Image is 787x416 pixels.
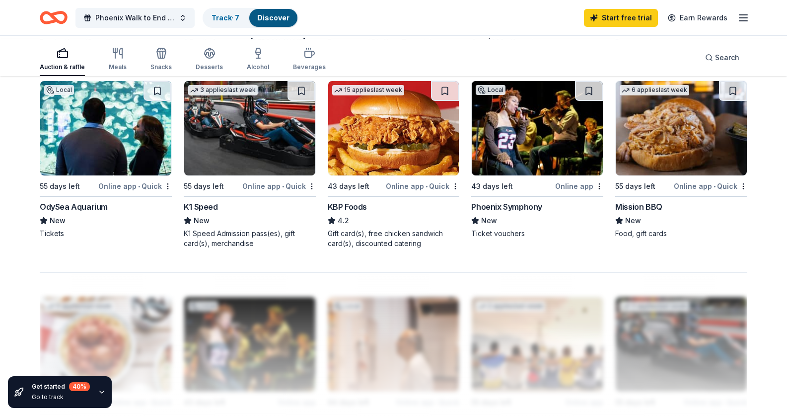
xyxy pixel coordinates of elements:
div: Food, gift certificate(s) [40,37,172,47]
div: 6 applies last week [620,85,689,95]
button: Search [697,48,747,68]
img: Image for Mission BBQ [616,81,747,175]
div: One $200 gift card [471,37,603,47]
div: Tickets [40,229,172,239]
div: Online app [555,180,603,192]
div: Food, gift cards [615,229,747,239]
div: Desserts [196,63,223,71]
span: • [138,182,140,190]
a: Start free trial [584,9,658,27]
div: Meals [109,63,127,71]
div: K1 Speed Admission pass(es), gift card(s), merchandise [184,229,316,249]
span: Phoenix Walk to End Alzheimer's [95,12,175,24]
div: 40 % [69,382,90,391]
button: Auction & raffle [40,43,85,76]
div: Pet control products [615,37,747,47]
div: 55 days left [615,180,655,192]
span: Search [715,52,739,64]
div: Phoenix Symphony [471,201,542,213]
div: Brewery and Distillery Tours ticket vouchers [328,37,460,57]
button: Beverages [293,43,326,76]
button: Desserts [196,43,223,76]
div: Online app Quick [242,180,316,192]
button: Track· 7Discover [203,8,298,28]
div: Beverages [293,63,326,71]
button: Meals [109,43,127,76]
div: K1 Speed [184,201,218,213]
img: Image for OdySea Aquarium [40,81,171,175]
a: Image for KBP Foods15 applieslast week43 days leftOnline app•QuickKBP Foods4.2Gift card(s), free ... [328,81,460,249]
a: Image for Mission BBQ6 applieslast week55 days leftOnline app•QuickMission BBQNewFood, gift cards [615,81,747,239]
button: Snacks [150,43,172,76]
div: 3 Family Scavenger [PERSON_NAME] Six Pack ($270 Value), 2 Date Night Scavenger [PERSON_NAME] Two ... [184,37,316,57]
span: • [282,182,284,190]
div: 55 days left [40,180,80,192]
img: Image for K1 Speed [184,81,315,175]
button: Phoenix Walk to End Alzheimer's [75,8,195,28]
div: Alcohol [247,63,269,71]
div: KBP Foods [328,201,367,213]
div: Snacks [150,63,172,71]
span: New [50,215,66,227]
div: Online app Quick [674,180,747,192]
span: • [426,182,428,190]
button: Alcohol [247,43,269,76]
span: • [714,182,715,190]
div: Local [44,85,74,95]
div: 55 days left [184,180,224,192]
a: Home [40,6,68,29]
a: Image for K1 Speed3 applieslast week55 days leftOnline app•QuickK1 SpeedNewK1 Speed Admission pas... [184,81,316,249]
a: Discover [257,13,289,22]
div: Go to track [32,393,90,401]
a: Image for Phoenix SymphonyLocal43 days leftOnline appPhoenix SymphonyNewTicket vouchers [471,81,603,239]
div: Online app Quick [98,180,172,192]
a: Image for OdySea AquariumLocal55 days leftOnline app•QuickOdySea AquariumNewTickets [40,81,172,239]
a: Track· 7 [212,13,239,22]
div: 43 days left [328,180,369,192]
img: Image for Phoenix Symphony [472,81,603,175]
div: 43 days left [471,180,513,192]
div: 15 applies last week [332,85,404,95]
div: Mission BBQ [615,201,662,213]
div: 3 applies last week [188,85,258,95]
span: New [481,215,497,227]
div: Get started [32,382,90,391]
div: Ticket vouchers [471,229,603,239]
div: Online app Quick [386,180,459,192]
span: New [625,215,641,227]
div: Local [476,85,505,95]
span: New [194,215,210,227]
img: Image for KBP Foods [328,81,459,175]
div: Auction & raffle [40,63,85,71]
div: OdySea Aquarium [40,201,108,213]
div: Gift card(s), free chicken sandwich card(s), discounted catering [328,229,460,249]
a: Earn Rewards [662,9,733,27]
span: 4.2 [338,215,349,227]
